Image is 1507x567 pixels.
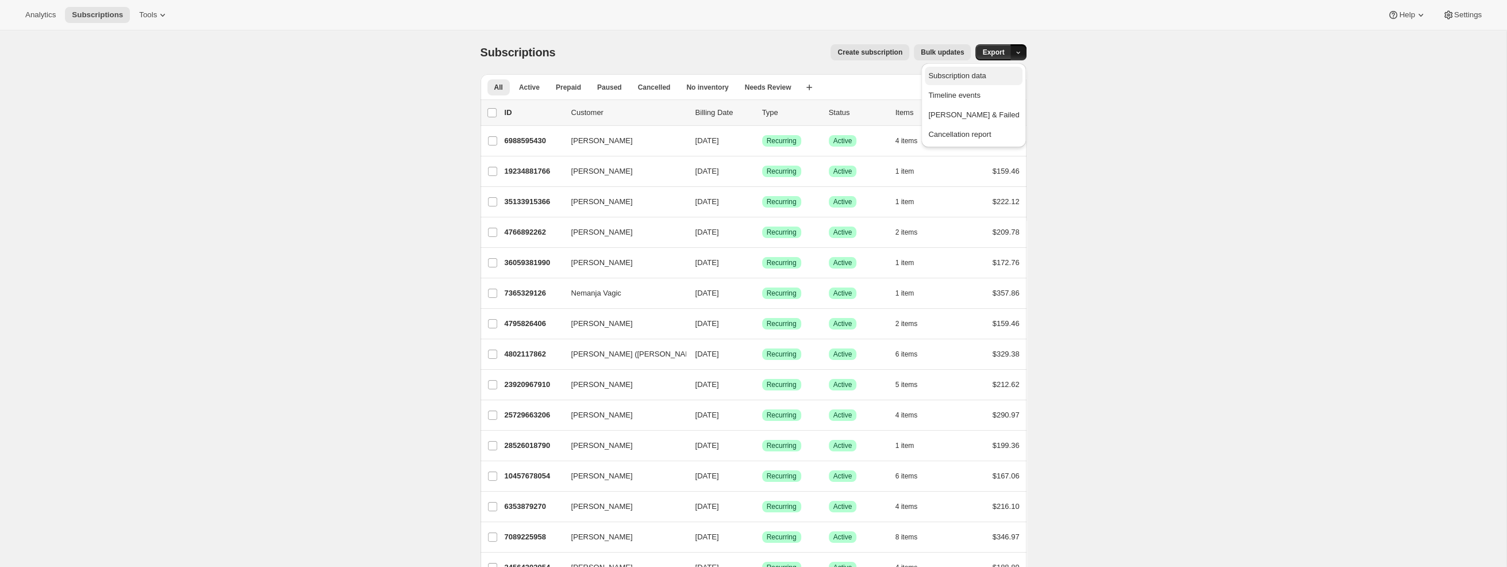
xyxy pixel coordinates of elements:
[695,228,719,236] span: [DATE]
[895,529,931,545] button: 8 items
[767,197,797,206] span: Recurring
[833,228,852,237] span: Active
[695,167,719,175] span: [DATE]
[1381,7,1433,23] button: Help
[895,133,931,149] button: 4 items
[505,285,1020,301] div: 7365329126Nemanja Vagic[DATE]SuccessRecurringSuccessActive1 item$357.86
[695,532,719,541] span: [DATE]
[18,7,63,23] button: Analytics
[833,441,852,450] span: Active
[556,83,581,92] span: Prepaid
[695,380,719,389] span: [DATE]
[505,529,1020,545] div: 7089225958[PERSON_NAME][DATE]SuccessRecurringSuccessActive8 items$346.97
[571,196,633,208] span: [PERSON_NAME]
[895,438,927,454] button: 1 item
[505,377,1020,393] div: 23920967910[PERSON_NAME][DATE]SuccessRecurringSuccessActive5 items$212.62
[767,441,797,450] span: Recurring
[695,258,719,267] span: [DATE]
[638,83,671,92] span: Cancelled
[895,380,918,389] span: 5 items
[695,502,719,511] span: [DATE]
[564,284,679,302] button: Nemanja Vagic
[686,83,728,92] span: No inventory
[695,289,719,297] span: [DATE]
[505,501,562,512] p: 6353879270
[767,258,797,267] span: Recurring
[895,407,931,423] button: 4 items
[571,227,633,238] span: [PERSON_NAME]
[695,441,719,450] span: [DATE]
[895,197,914,206] span: 1 item
[993,472,1020,480] span: $167.06
[505,438,1020,454] div: 28526018790[PERSON_NAME][DATE]SuccessRecurringSuccessActive1 item$199.36
[767,319,797,328] span: Recurring
[895,136,918,145] span: 4 items
[837,48,902,57] span: Create subscription
[745,83,791,92] span: Needs Review
[833,167,852,176] span: Active
[800,79,818,95] button: Create new view
[695,319,719,328] span: [DATE]
[505,288,562,299] p: 7365329126
[833,289,852,298] span: Active
[895,258,914,267] span: 1 item
[505,440,562,451] p: 28526018790
[914,44,971,60] button: Bulk updates
[571,501,633,512] span: [PERSON_NAME]
[928,91,981,99] span: Timeline events
[505,348,562,360] p: 4802117862
[833,502,852,511] span: Active
[564,497,679,516] button: [PERSON_NAME]
[571,531,633,543] span: [PERSON_NAME]
[571,318,633,330] span: [PERSON_NAME]
[993,350,1020,358] span: $329.38
[65,7,130,23] button: Subscriptions
[993,502,1020,511] span: $216.10
[571,288,621,299] span: Nemanja Vagic
[767,472,797,481] span: Recurring
[505,316,1020,332] div: 4795826406[PERSON_NAME][DATE]SuccessRecurringSuccessActive2 items$159.46
[695,350,719,358] span: [DATE]
[571,440,633,451] span: [PERSON_NAME]
[895,224,931,240] button: 2 items
[505,163,1020,179] div: 19234881766[PERSON_NAME][DATE]SuccessRecurringSuccessActive1 item$159.46
[564,193,679,211] button: [PERSON_NAME]
[72,10,123,20] span: Subscriptions
[767,380,797,389] span: Recurring
[597,83,622,92] span: Paused
[564,132,679,150] button: [PERSON_NAME]
[494,83,503,92] span: All
[895,285,927,301] button: 1 item
[571,107,686,118] p: Customer
[975,44,1011,60] button: Export
[505,499,1020,515] div: 6353879270[PERSON_NAME][DATE]SuccessRecurringSuccessActive4 items$216.10
[564,436,679,455] button: [PERSON_NAME]
[139,10,157,20] span: Tools
[833,319,852,328] span: Active
[767,289,797,298] span: Recurring
[564,345,679,363] button: [PERSON_NAME] ([PERSON_NAME]) [PERSON_NAME]
[571,348,765,360] span: [PERSON_NAME] ([PERSON_NAME]) [PERSON_NAME]
[505,379,562,390] p: 23920967910
[895,350,918,359] span: 6 items
[695,411,719,419] span: [DATE]
[505,407,1020,423] div: 25729663206[PERSON_NAME][DATE]SuccessRecurringSuccessActive4 items$290.97
[132,7,175,23] button: Tools
[25,10,56,20] span: Analytics
[505,257,562,269] p: 36059381990
[571,470,633,482] span: [PERSON_NAME]
[564,315,679,333] button: [PERSON_NAME]
[505,166,562,177] p: 19234881766
[1399,10,1414,20] span: Help
[993,289,1020,297] span: $357.86
[505,227,562,238] p: 4766892262
[928,71,986,80] span: Subscription data
[505,531,562,543] p: 7089225958
[505,468,1020,484] div: 10457678054[PERSON_NAME][DATE]SuccessRecurringSuccessActive6 items$167.06
[564,406,679,424] button: [PERSON_NAME]
[829,107,886,118] p: Status
[695,197,719,206] span: [DATE]
[993,167,1020,175] span: $159.46
[895,316,931,332] button: 2 items
[895,502,918,511] span: 4 items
